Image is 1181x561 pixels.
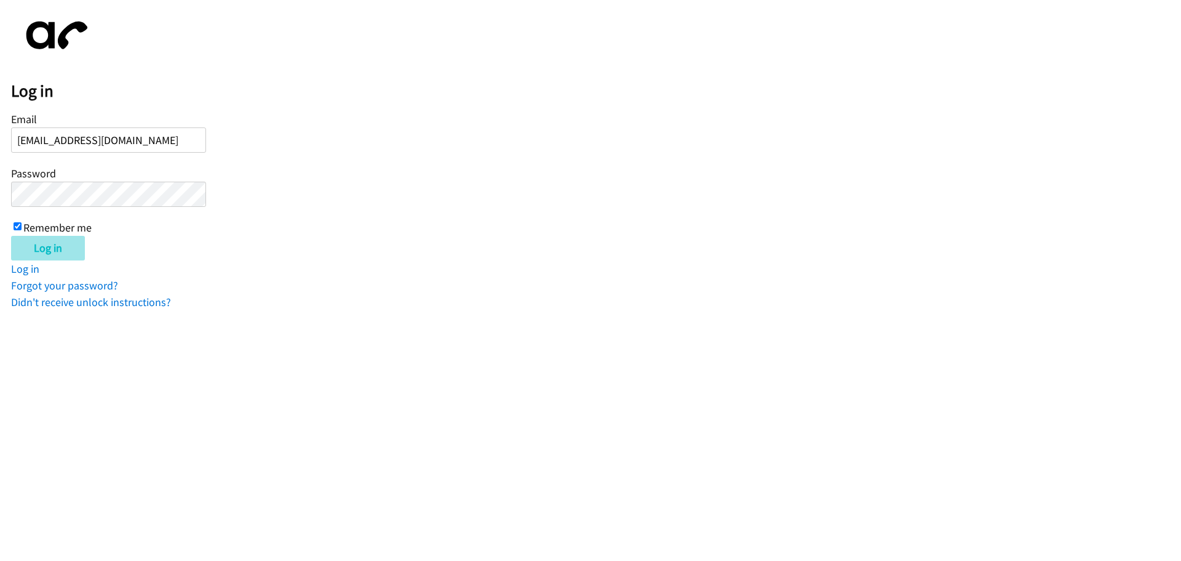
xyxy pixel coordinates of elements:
h2: Log in [11,81,1181,102]
img: aphone-8a226864a2ddd6a5e75d1ebefc011f4aa8f32683c2d82f3fb0802fe031f96514.svg [11,11,97,60]
a: Log in [11,262,39,276]
label: Email [11,112,37,126]
a: Forgot your password? [11,278,118,293]
label: Password [11,166,56,180]
input: Log in [11,236,85,260]
a: Didn't receive unlock instructions? [11,295,171,309]
label: Remember me [23,220,92,235]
